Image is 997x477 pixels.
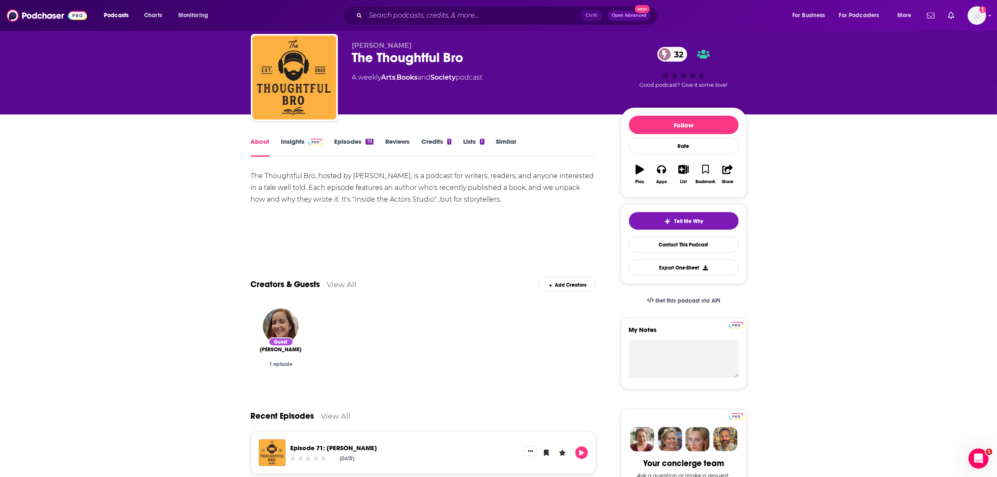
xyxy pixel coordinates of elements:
a: Episodes73 [334,137,373,157]
button: Bookmark [695,159,716,189]
span: For Podcasters [839,10,879,21]
div: 1 [480,139,484,145]
button: open menu [891,9,922,22]
input: Search podcasts, credits, & more... [366,9,582,22]
a: View All [327,280,357,289]
span: 1 [986,448,992,455]
span: Open Advanced [612,13,647,18]
img: Sydney Profile [630,427,654,451]
span: New [635,5,650,13]
button: open menu [834,9,891,22]
img: Podchaser - Follow, Share and Rate Podcasts [7,8,87,23]
div: The Thoughtful Bro, hosted by [PERSON_NAME], is a podcast for writers, readers, and anyone intere... [251,170,596,205]
div: Your concierge team [643,458,724,469]
a: View All [321,412,351,420]
img: Jules Profile [685,427,710,451]
button: Share [716,159,738,189]
a: InsightsPodchaser Pro [281,137,323,157]
img: Podchaser Pro [729,413,744,420]
a: Reviews [385,137,410,157]
button: Leave a Rating [556,446,569,459]
div: 32Good podcast? Give it some love! [621,41,747,93]
span: Logged in as gabrielle.gantz [968,6,986,25]
span: , [396,73,397,81]
button: open menu [786,9,836,22]
a: Pro website [729,412,744,420]
a: Show notifications dropdown [945,8,958,23]
div: Add Creators [538,277,596,292]
span: Charts [144,10,162,21]
span: [PERSON_NAME] [260,346,302,353]
div: Bookmark [696,179,715,184]
button: Show profile menu [968,6,986,25]
div: Apps [656,179,667,184]
span: Tell Me Why [674,218,703,225]
span: Ctrl K [582,10,601,21]
button: Open AdvancedNew [608,10,650,21]
a: Rebecca Makkai [260,346,302,353]
button: Play [575,446,588,459]
div: List [680,179,687,184]
svg: Add a profile image [979,6,986,13]
a: Creators & Guests [251,279,320,290]
a: About [251,137,270,157]
a: Credits1 [421,137,451,157]
a: Similar [496,137,517,157]
a: Lists1 [463,137,484,157]
div: Play [635,179,644,184]
img: tell me why sparkle [664,218,671,225]
div: [DATE] [340,456,354,461]
button: open menu [98,9,139,22]
span: For Business [792,10,825,21]
button: Bookmark Episode [540,446,553,459]
div: 73 [366,139,373,145]
span: and [418,73,431,81]
a: Arts [381,73,396,81]
button: Apps [651,159,672,189]
img: Barbara Profile [658,427,682,451]
a: Recent Episodes [251,411,314,421]
a: Show notifications dropdown [924,8,938,23]
a: 32 [657,47,688,62]
label: My Notes [629,326,739,340]
a: Charts [139,9,167,22]
span: Good podcast? Give it some love! [640,82,728,88]
div: 1 episode [258,361,304,367]
span: More [897,10,912,21]
button: Export One-Sheet [629,259,739,276]
div: Search podcasts, credits, & more... [350,6,665,25]
span: Podcasts [104,10,129,21]
button: Show More Button [524,446,537,456]
div: Community Rating: 0 out of 5 [289,456,327,462]
a: Society [431,73,456,81]
img: Podchaser Pro [729,322,744,329]
button: tell me why sparkleTell Me Why [629,212,739,230]
div: 1 [447,139,451,145]
div: A weekly podcast [352,73,483,83]
button: open menu [173,9,219,22]
img: Rebecca Makkai [263,308,299,344]
a: Get this podcast via API [640,290,727,311]
button: List [672,159,694,189]
span: Get this podcast via API [655,297,720,304]
img: Jon Profile [713,427,737,451]
img: The Thoughtful Bro [252,36,336,119]
span: 32 [666,47,688,62]
a: Contact This Podcast [629,236,739,253]
span: Monitoring [178,10,208,21]
div: Guest [268,337,294,346]
img: User Profile [968,6,986,25]
img: Podchaser Pro [308,139,323,145]
button: Follow [629,116,739,134]
div: Share [722,179,733,184]
img: Episode 71: Bruce Holsinger [259,439,286,466]
iframe: Intercom live chat [969,448,989,469]
div: Rate [629,137,739,155]
a: Books [397,73,418,81]
a: Pro website [729,321,744,329]
span: [PERSON_NAME] [352,41,412,49]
